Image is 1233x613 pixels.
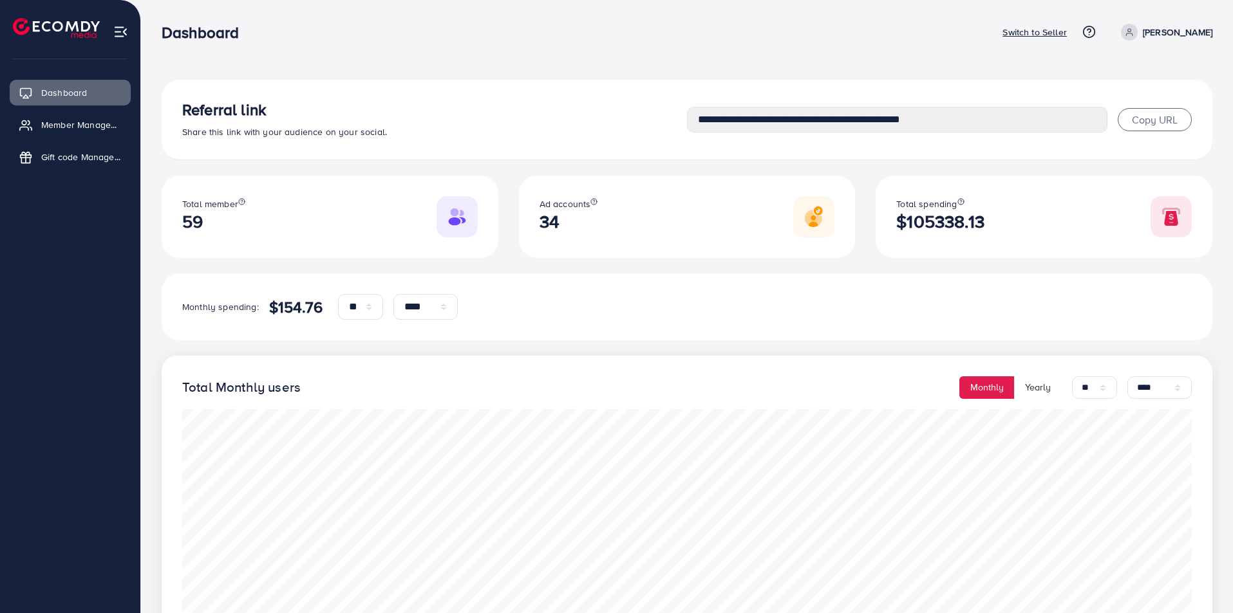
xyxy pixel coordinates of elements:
a: Gift code Management [10,144,131,170]
h2: 34 [540,211,598,232]
span: Total member [182,197,238,210]
p: Monthly spending: [182,299,259,315]
img: Responsive image [793,196,834,237]
span: Dashboard [41,86,87,99]
h3: Referral link [182,100,687,119]
img: Responsive image [437,196,478,237]
h3: Dashboard [162,23,249,42]
iframe: Chat [1178,555,1223,603]
h4: Total Monthly users [182,380,301,396]
span: Ad accounts [540,197,591,210]
p: Switch to Seller [1002,24,1067,40]
a: Dashboard [10,80,131,105]
span: Share this link with your audience on your social. [182,125,387,138]
span: Copy URL [1132,113,1178,127]
span: Gift code Management [41,151,121,163]
img: menu [113,24,128,39]
span: Member Management [41,118,121,131]
h2: $105338.13 [896,211,984,232]
button: Yearly [1014,376,1062,399]
img: Responsive image [1151,196,1192,237]
p: [PERSON_NAME] [1143,24,1212,40]
img: logo [13,18,100,38]
button: Copy URL [1118,108,1192,131]
a: Member Management [10,112,131,138]
button: Monthly [959,376,1015,399]
a: [PERSON_NAME] [1116,24,1212,41]
h4: $154.76 [269,298,323,316]
span: Total spending [896,197,957,210]
h2: 59 [182,211,245,232]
